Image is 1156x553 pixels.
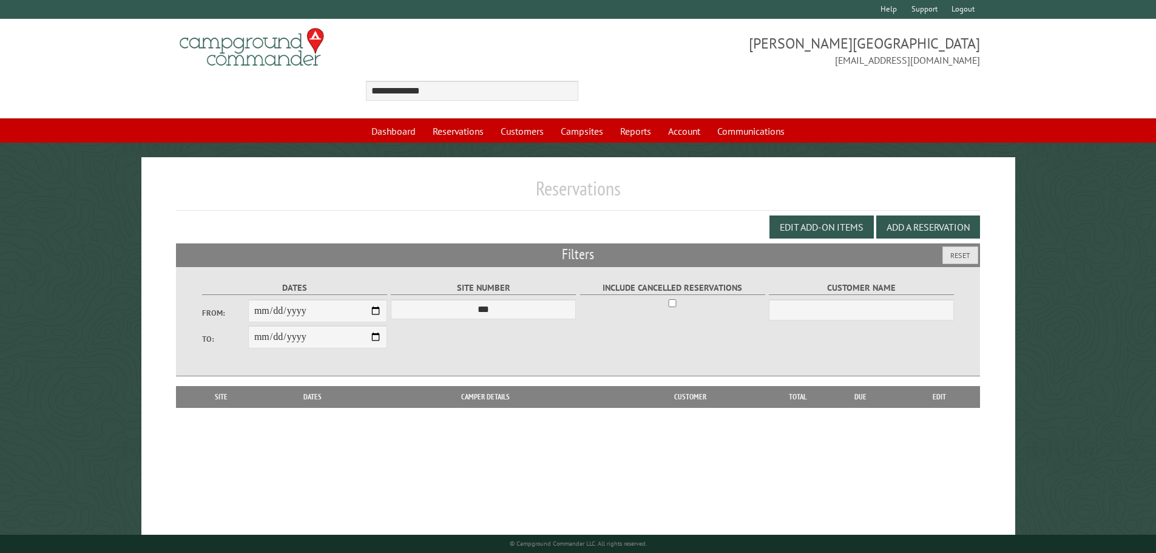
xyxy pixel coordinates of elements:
a: Reservations [425,120,491,143]
th: Due [822,386,899,408]
button: Edit Add-on Items [769,215,874,239]
th: Edit [899,386,981,408]
label: Include Cancelled Reservations [580,281,765,295]
small: © Campground Commander LLC. All rights reserved. [510,540,647,548]
a: Account [661,120,708,143]
label: From: [202,307,248,319]
label: To: [202,333,248,345]
label: Dates [202,281,387,295]
th: Customer [606,386,774,408]
a: Communications [710,120,792,143]
h2: Filters [176,243,981,266]
button: Reset [942,246,978,264]
img: Campground Commander [176,24,328,71]
a: Campsites [553,120,610,143]
th: Total [774,386,822,408]
a: Customers [493,120,551,143]
a: Dashboard [364,120,423,143]
button: Add a Reservation [876,215,980,239]
label: Site Number [391,281,576,295]
a: Reports [613,120,658,143]
label: Customer Name [769,281,954,295]
th: Site [182,386,261,408]
h1: Reservations [176,177,981,210]
span: [PERSON_NAME][GEOGRAPHIC_DATA] [EMAIL_ADDRESS][DOMAIN_NAME] [578,33,981,67]
th: Dates [261,386,365,408]
th: Camper Details [365,386,606,408]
